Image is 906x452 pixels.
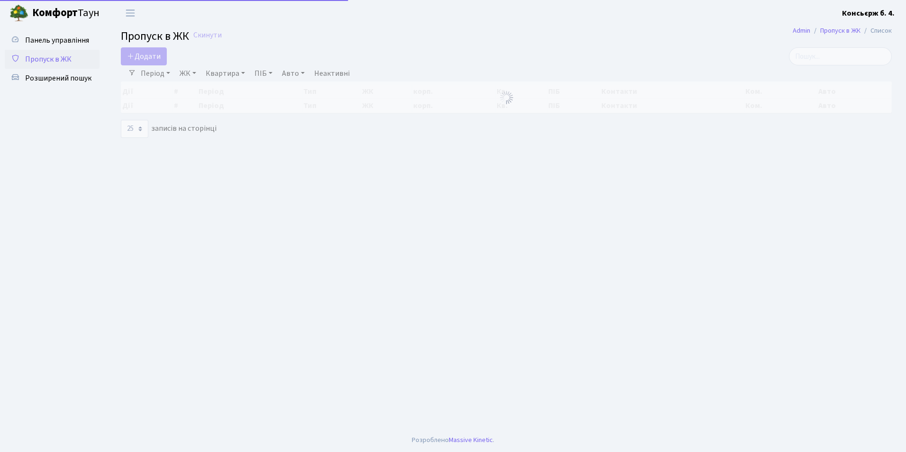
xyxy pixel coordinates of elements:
label: записів на сторінці [121,120,217,138]
img: Обробка... [499,90,514,105]
a: Admin [793,26,810,36]
a: Додати [121,47,167,65]
a: ПІБ [251,65,276,81]
span: Додати [127,51,161,62]
span: Таун [32,5,100,21]
a: Період [137,65,174,81]
nav: breadcrumb [779,21,906,41]
select: записів на сторінці [121,120,148,138]
a: Розширений пошук [5,69,100,88]
a: Пропуск в ЖК [5,50,100,69]
a: Авто [278,65,308,81]
a: Квартира [202,65,249,81]
input: Пошук... [789,47,892,65]
a: Massive Kinetic [449,435,493,445]
a: Консьєрж б. 4. [842,8,895,19]
span: Панель управління [25,35,89,45]
a: Скинути [193,31,222,40]
img: logo.png [9,4,28,23]
button: Переключити навігацію [118,5,142,21]
a: ЖК [176,65,200,81]
b: Консьєрж б. 4. [842,8,895,18]
span: Пропуск в ЖК [25,54,72,64]
a: Неактивні [310,65,353,81]
div: Розроблено . [412,435,494,445]
li: Список [861,26,892,36]
a: Панель управління [5,31,100,50]
b: Комфорт [32,5,78,20]
span: Пропуск в ЖК [121,28,189,45]
span: Розширений пошук [25,73,91,83]
a: Пропуск в ЖК [820,26,861,36]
